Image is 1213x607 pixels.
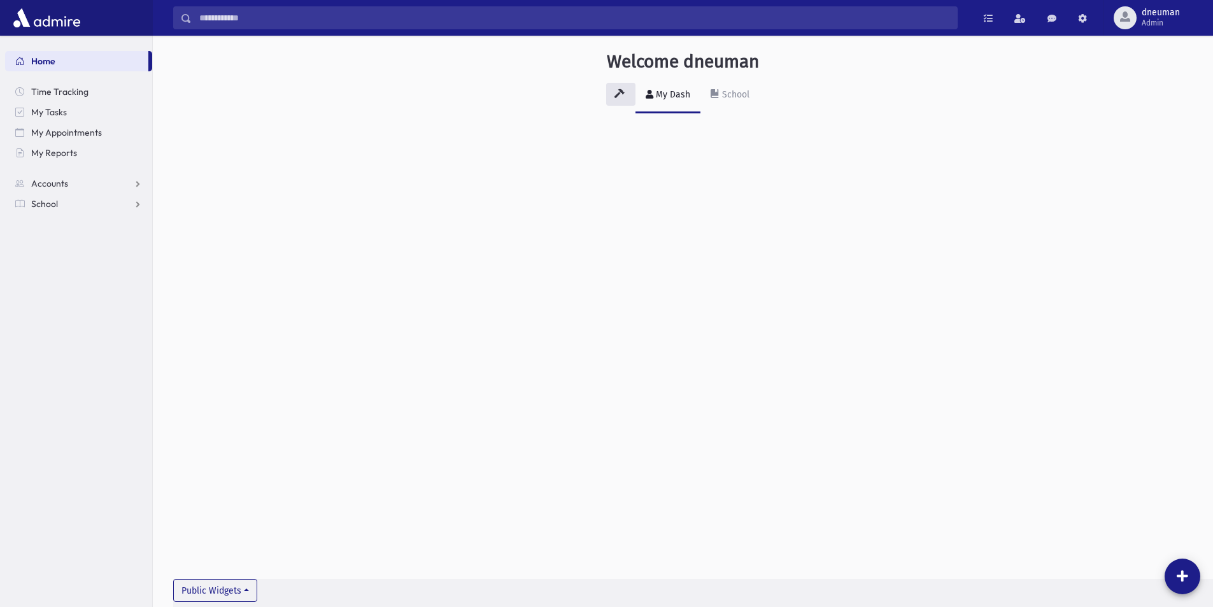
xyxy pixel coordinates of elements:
span: dneuman [1142,8,1180,18]
input: Search [192,6,957,29]
a: School [5,194,152,214]
span: Admin [1142,18,1180,28]
span: My Tasks [31,106,67,118]
a: My Dash [635,78,700,113]
h3: Welcome dneuman [607,51,759,73]
img: AdmirePro [10,5,83,31]
span: My Appointments [31,127,102,138]
span: My Reports [31,147,77,159]
a: My Reports [5,143,152,163]
a: Home [5,51,148,71]
span: School [31,198,58,210]
div: My Dash [653,89,690,100]
a: My Appointments [5,122,152,143]
div: School [720,89,749,100]
a: My Tasks [5,102,152,122]
a: Accounts [5,173,152,194]
span: Time Tracking [31,86,89,97]
a: Time Tracking [5,82,152,102]
button: Public Widgets [173,579,257,602]
a: School [700,78,760,113]
span: Home [31,55,55,67]
span: Accounts [31,178,68,189]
